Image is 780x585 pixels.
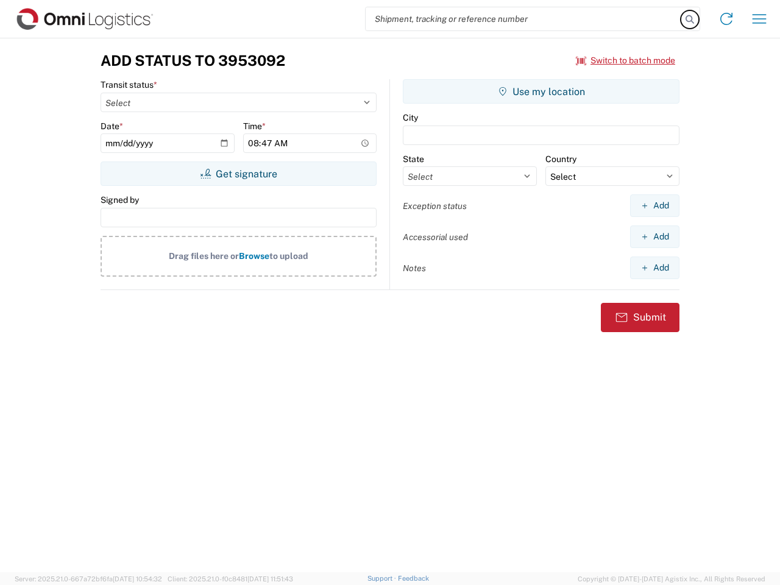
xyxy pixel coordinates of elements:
[247,575,293,583] span: [DATE] 11:51:43
[169,251,239,261] span: Drag files here or
[113,575,162,583] span: [DATE] 10:54:32
[101,79,157,90] label: Transit status
[15,575,162,583] span: Server: 2025.21.0-667a72bf6fa
[576,51,675,71] button: Switch to batch mode
[630,194,679,217] button: Add
[243,121,266,132] label: Time
[101,194,139,205] label: Signed by
[403,79,679,104] button: Use my location
[398,575,429,582] a: Feedback
[630,257,679,279] button: Add
[403,232,468,243] label: Accessorial used
[403,263,426,274] label: Notes
[101,52,285,69] h3: Add Status to 3953092
[403,112,418,123] label: City
[101,161,377,186] button: Get signature
[239,251,269,261] span: Browse
[168,575,293,583] span: Client: 2025.21.0-f0c8481
[269,251,308,261] span: to upload
[545,154,576,165] label: Country
[403,154,424,165] label: State
[367,575,398,582] a: Support
[578,573,765,584] span: Copyright © [DATE]-[DATE] Agistix Inc., All Rights Reserved
[366,7,681,30] input: Shipment, tracking or reference number
[630,225,679,248] button: Add
[601,303,679,332] button: Submit
[403,200,467,211] label: Exception status
[101,121,123,132] label: Date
